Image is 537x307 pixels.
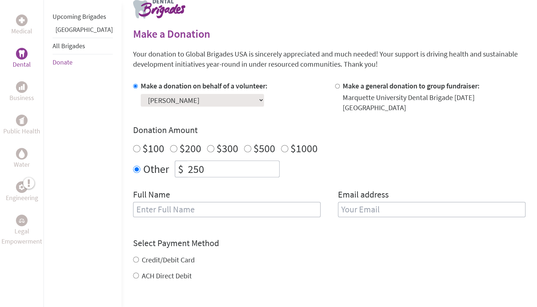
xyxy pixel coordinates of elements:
[16,14,28,26] div: Medical
[175,161,186,177] div: $
[53,54,113,70] li: Donate
[14,148,30,170] a: WaterWater
[19,84,25,90] img: Business
[143,161,169,177] label: Other
[19,17,25,23] img: Medical
[19,149,25,158] img: Water
[16,81,28,93] div: Business
[343,92,525,113] div: Marquette University Dental Brigade [DATE] [GEOGRAPHIC_DATA]
[9,93,34,103] p: Business
[133,124,525,136] h4: Donation Amount
[6,181,38,203] a: EngineeringEngineering
[290,141,318,155] label: $1000
[11,26,32,36] p: Medical
[186,161,279,177] input: Enter Amount
[16,148,28,159] div: Water
[338,189,389,202] label: Email address
[1,215,42,246] a: Legal EmpowermentLegal Empowerment
[16,48,28,59] div: Dental
[19,50,25,57] img: Dental
[141,81,268,90] label: Make a donation on behalf of a volunteer:
[53,38,113,54] li: All Brigades
[53,58,73,66] a: Donate
[133,202,321,217] input: Enter Full Name
[13,59,31,70] p: Dental
[16,215,28,226] div: Legal Empowerment
[16,115,28,126] div: Public Health
[343,81,480,90] label: Make a general donation to group fundraiser:
[133,27,525,40] h2: Make a Donation
[133,189,170,202] label: Full Name
[133,49,525,69] p: Your donation to Global Brigades USA is sincerely appreciated and much needed! Your support is dr...
[216,141,238,155] label: $300
[11,14,32,36] a: MedicalMedical
[19,218,25,223] img: Legal Empowerment
[3,126,40,136] p: Public Health
[6,193,38,203] p: Engineering
[19,117,25,124] img: Public Health
[9,81,34,103] a: BusinessBusiness
[53,25,113,38] li: Panama
[14,159,30,170] p: Water
[53,42,85,50] a: All Brigades
[142,271,192,280] label: ACH Direct Debit
[179,141,201,155] label: $200
[53,9,113,25] li: Upcoming Brigades
[142,141,164,155] label: $100
[133,237,525,249] h4: Select Payment Method
[19,184,25,190] img: Engineering
[13,48,31,70] a: DentalDental
[1,226,42,246] p: Legal Empowerment
[16,181,28,193] div: Engineering
[142,255,195,264] label: Credit/Debit Card
[55,25,113,34] a: [GEOGRAPHIC_DATA]
[53,12,106,21] a: Upcoming Brigades
[338,202,525,217] input: Your Email
[3,115,40,136] a: Public HealthPublic Health
[253,141,275,155] label: $500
